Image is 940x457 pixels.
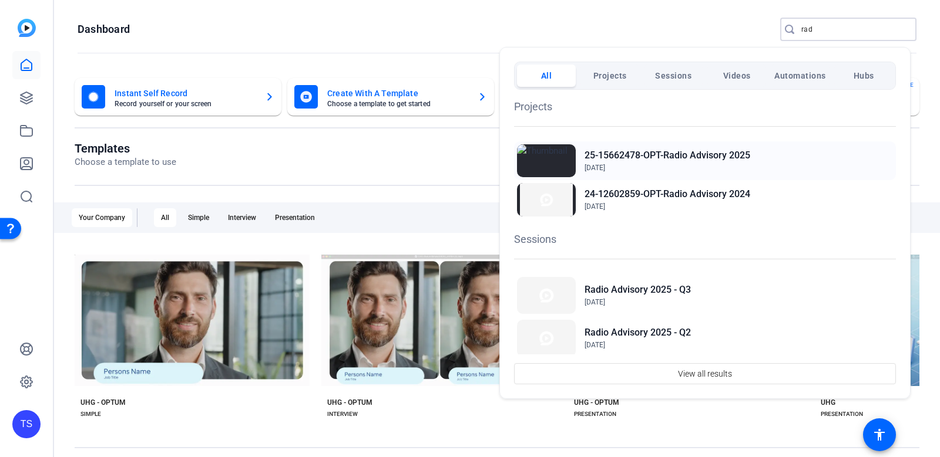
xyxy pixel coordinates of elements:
button: View all results [514,363,896,384]
span: [DATE] [585,298,605,306]
span: [DATE] [585,341,605,349]
h2: 24-12602859-OPT-Radio Advisory 2024 [585,187,750,201]
img: Thumbnail [517,144,576,177]
img: Thumbnail [517,183,576,216]
span: Sessions [655,65,691,86]
span: View all results [678,363,732,385]
span: [DATE] [585,202,605,211]
span: Hubs [854,65,874,86]
h2: Radio Advisory 2025 - Q2 [585,326,691,340]
span: All [541,65,552,86]
h2: Radio Advisory 2025 - Q3 [585,283,691,297]
h2: 25-15662478-OPT-Radio Advisory 2025 [585,148,750,163]
span: Automations [774,65,826,86]
h1: Projects [514,99,896,114]
img: Thumbnail [517,277,576,314]
span: [DATE] [585,164,605,172]
img: Thumbnail [517,320,576,357]
span: Projects [593,65,627,86]
h1: Sessions [514,231,896,247]
span: Videos [723,65,751,86]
